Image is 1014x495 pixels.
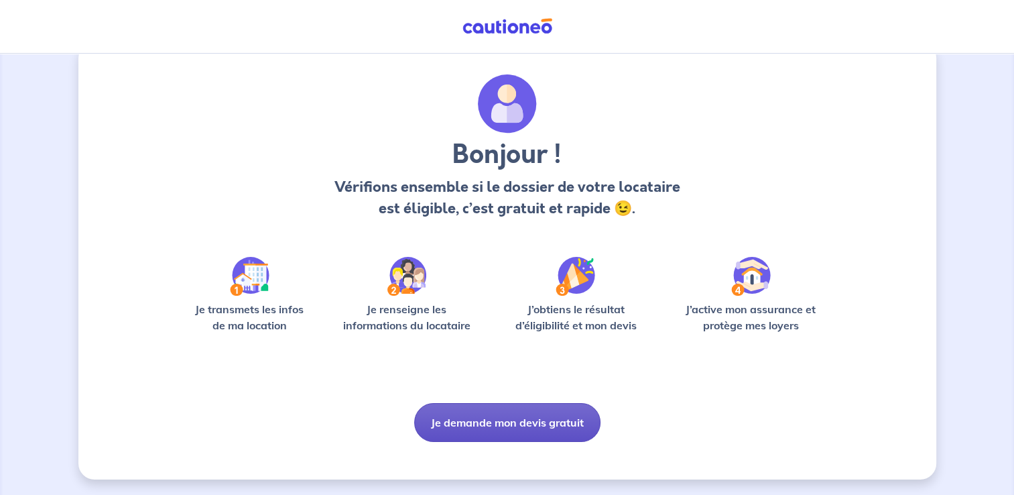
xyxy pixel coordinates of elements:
p: J’active mon assurance et protège mes loyers [673,301,829,333]
img: /static/f3e743aab9439237c3e2196e4328bba9/Step-3.svg [556,257,595,296]
img: Cautioneo [457,18,558,35]
p: J’obtiens le résultat d’éligibilité et mon devis [500,301,651,333]
p: Je transmets les infos de ma location [186,301,314,333]
img: /static/c0a346edaed446bb123850d2d04ad552/Step-2.svg [387,257,426,296]
button: Je demande mon devis gratuit [414,403,600,442]
h3: Bonjour ! [330,139,684,171]
img: /static/bfff1cf634d835d9112899e6a3df1a5d/Step-4.svg [731,257,771,296]
img: archivate [478,74,537,133]
p: Je renseigne les informations du locataire [335,301,479,333]
p: Vérifions ensemble si le dossier de votre locataire est éligible, c’est gratuit et rapide 😉. [330,176,684,219]
img: /static/90a569abe86eec82015bcaae536bd8e6/Step-1.svg [230,257,269,296]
